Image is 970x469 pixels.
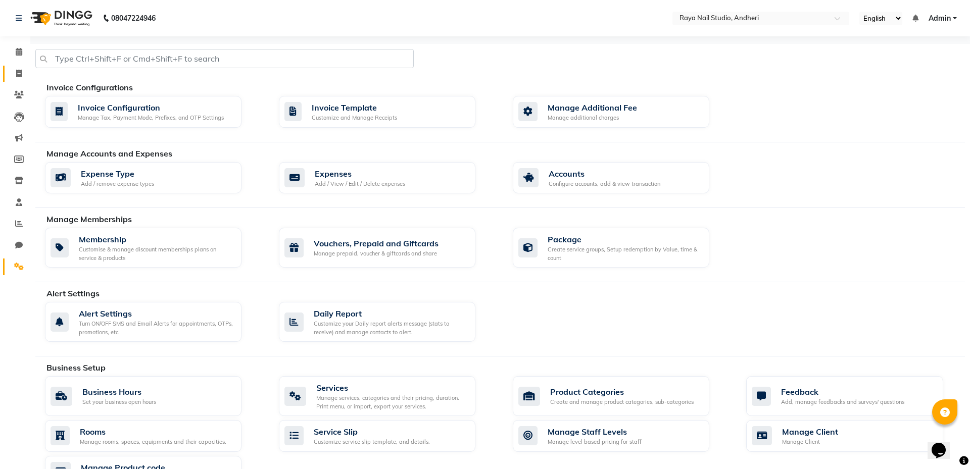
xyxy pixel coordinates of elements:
div: Alert Settings [79,307,233,320]
div: Membership [79,233,233,245]
div: Product Categories [550,386,694,398]
div: Create and manage product categories, sub-categories [550,398,694,406]
a: Manage ClientManage Client [746,420,965,452]
iframe: chat widget [928,429,960,459]
a: MembershipCustomise & manage discount memberships plans on service & products [45,228,264,268]
a: FeedbackAdd, manage feedbacks and surveys' questions [746,376,965,416]
a: Invoice TemplateCustomize and Manage Receipts [279,96,498,128]
div: Customize your Daily report alerts message (stats to receive) and manage contacts to alert. [314,320,467,336]
a: AccountsConfigure accounts, add & view transaction [513,162,732,194]
a: Alert SettingsTurn ON/OFF SMS and Email Alerts for appointments, OTPs, promotions, etc. [45,302,264,342]
a: ServicesManage services, categories and their pricing, duration. Print menu, or import, export yo... [279,376,498,416]
a: Business HoursSet your business open hours [45,376,264,416]
div: Expense Type [81,168,154,180]
div: Rooms [80,426,226,438]
a: RoomsManage rooms, spaces, equipments and their capacities. [45,420,264,452]
div: Create service groups, Setup redemption by Value, time & count [548,245,701,262]
div: Manage level based pricing for staff [548,438,642,446]
div: Services [316,382,467,394]
div: Manage Client [782,426,838,438]
div: Manage Staff Levels [548,426,642,438]
div: Add / View / Edit / Delete expenses [315,180,405,188]
div: Expenses [315,168,405,180]
div: Manage prepaid, voucher & giftcards and share [314,249,439,258]
div: Invoice Configuration [78,101,224,114]
input: Type Ctrl+Shift+F or Cmd+Shift+F to search [35,49,414,68]
a: Expense TypeAdd / remove expense types [45,162,264,194]
a: PackageCreate service groups, Setup redemption by Value, time & count [513,228,732,268]
div: Manage additional charges [548,114,637,122]
div: Manage services, categories and their pricing, duration. Print menu, or import, export your servi... [316,394,467,410]
div: Manage rooms, spaces, equipments and their capacities. [80,438,226,446]
div: Daily Report [314,307,467,320]
a: Product CategoriesCreate and manage product categories, sub-categories [513,376,732,416]
div: Service Slip [314,426,430,438]
div: Accounts [549,168,660,180]
div: Manage Tax, Payment Mode, Prefixes, and OTP Settings [78,114,224,122]
div: Customize service slip template, and details. [314,438,430,446]
div: Package [548,233,701,245]
div: Turn ON/OFF SMS and Email Alerts for appointments, OTPs, promotions, etc. [79,320,233,336]
a: Manage Additional FeeManage additional charges [513,96,732,128]
div: Invoice Template [312,101,397,114]
b: 08047224946 [111,4,156,32]
a: Service SlipCustomize service slip template, and details. [279,420,498,452]
div: Customize and Manage Receipts [312,114,397,122]
div: Vouchers, Prepaid and Giftcards [314,237,439,249]
a: Invoice ConfigurationManage Tax, Payment Mode, Prefixes, and OTP Settings [45,96,264,128]
span: Admin [929,13,951,24]
div: Manage Additional Fee [548,101,637,114]
a: ExpensesAdd / View / Edit / Delete expenses [279,162,498,194]
div: Add, manage feedbacks and surveys' questions [781,398,904,406]
a: Vouchers, Prepaid and GiftcardsManage prepaid, voucher & giftcards and share [279,228,498,268]
div: Add / remove expense types [81,180,154,188]
div: Set your business open hours [82,398,156,406]
div: Business Hours [82,386,156,398]
div: Customise & manage discount memberships plans on service & products [79,245,233,262]
div: Manage Client [782,438,838,446]
div: Configure accounts, add & view transaction [549,180,660,188]
img: logo [26,4,95,32]
a: Manage Staff LevelsManage level based pricing for staff [513,420,732,452]
a: Daily ReportCustomize your Daily report alerts message (stats to receive) and manage contacts to ... [279,302,498,342]
div: Feedback [781,386,904,398]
